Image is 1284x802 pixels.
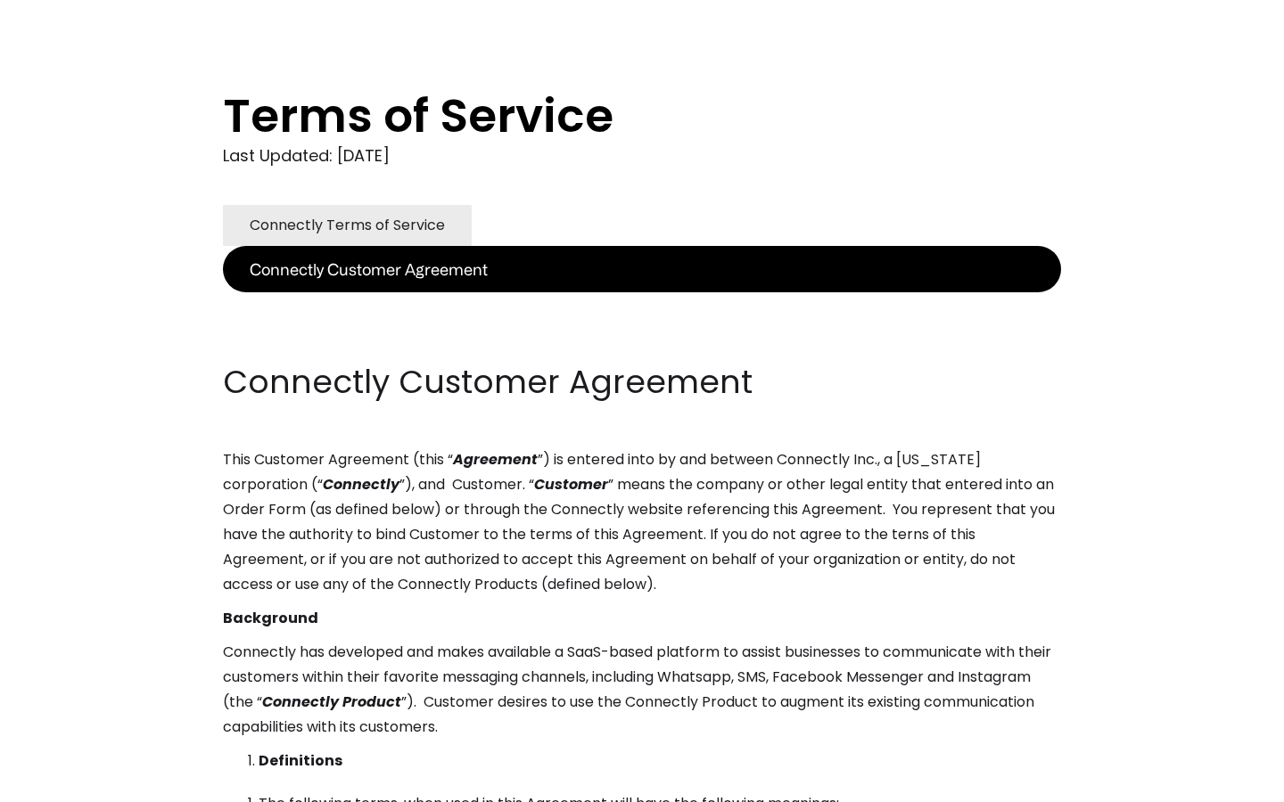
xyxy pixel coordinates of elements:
[323,474,399,495] em: Connectly
[223,447,1061,597] p: This Customer Agreement (this “ ”) is entered into by and between Connectly Inc., a [US_STATE] co...
[250,213,445,238] div: Connectly Terms of Service
[259,750,342,771] strong: Definitions
[223,608,318,628] strong: Background
[453,449,538,470] em: Agreement
[262,692,401,712] em: Connectly Product
[36,771,107,796] ul: Language list
[223,89,990,143] h1: Terms of Service
[223,360,1061,405] h2: Connectly Customer Agreement
[534,474,608,495] em: Customer
[223,326,1061,351] p: ‍
[18,769,107,796] aside: Language selected: English
[223,292,1061,317] p: ‍
[223,640,1061,740] p: Connectly has developed and makes available a SaaS-based platform to assist businesses to communi...
[223,143,1061,169] div: Last Updated: [DATE]
[250,257,488,282] div: Connectly Customer Agreement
